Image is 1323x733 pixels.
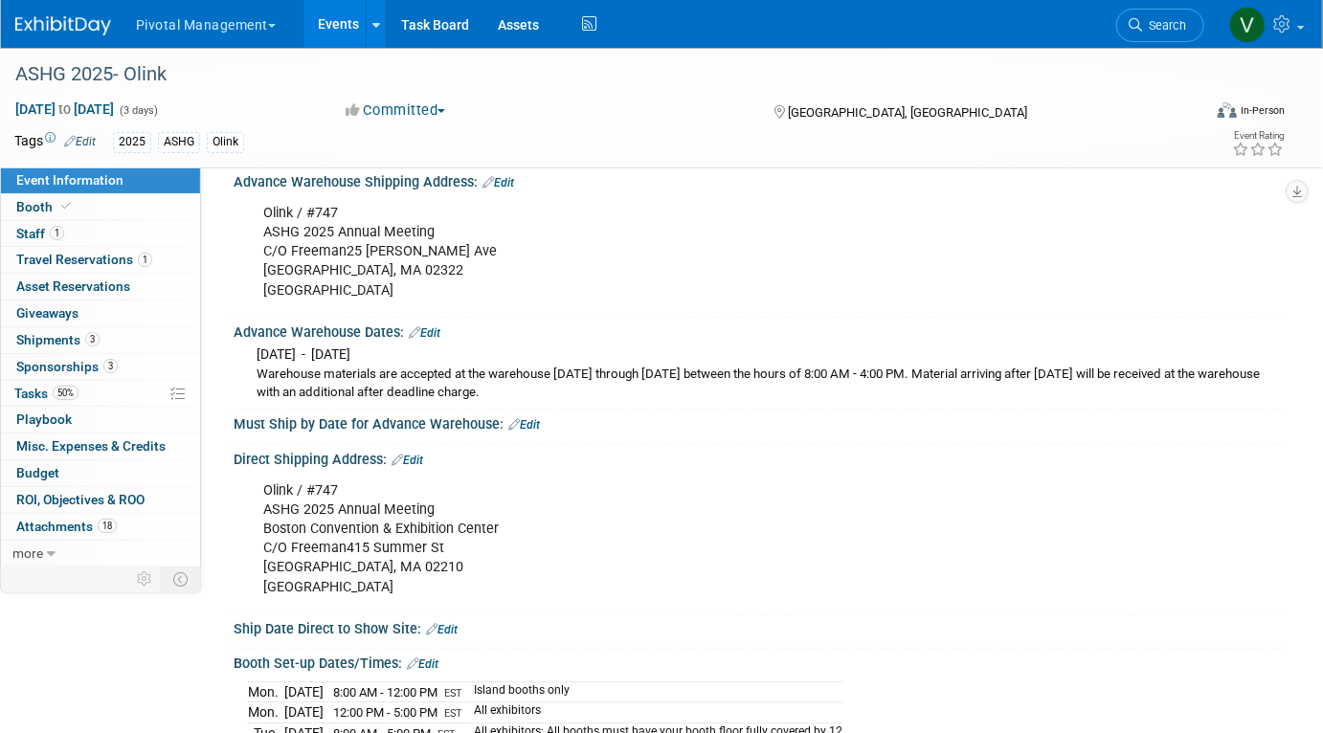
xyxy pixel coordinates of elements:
span: Tasks [14,386,78,401]
span: Event Information [16,172,123,188]
a: Search [1116,9,1204,42]
span: EST [444,687,462,700]
td: Personalize Event Tab Strip [128,566,162,591]
td: Toggle Event Tabs [162,566,201,591]
a: Playbook [1,407,200,433]
a: Staff1 [1,221,200,247]
a: Tasks50% [1,381,200,407]
span: 3 [85,332,100,346]
div: Advance Warehouse Dates: [234,318,1285,343]
span: ROI, Objectives & ROO [16,492,145,507]
span: 8:00 AM - 12:00 PM [333,685,437,700]
span: Search [1142,18,1186,33]
img: Format-Inperson.png [1218,102,1237,118]
a: Edit [392,454,423,467]
span: Misc. Expenses & Credits [16,438,166,454]
div: Olink / #747 ASHG 2025 Annual Meeting C/O Freeman25 [PERSON_NAME] Ave [GEOGRAPHIC_DATA], MA 02322... [250,194,1081,309]
img: Valerie Weld [1229,7,1266,43]
div: ASHG 2025- Olink [9,57,1177,92]
span: 18 [98,519,117,533]
td: Mon. [248,681,284,702]
a: Shipments3 [1,327,200,353]
span: 12:00 PM - 5:00 PM [333,705,437,720]
span: Booth [16,199,75,214]
a: Budget [1,460,200,486]
div: Direct Shipping Address: [234,445,1285,470]
span: 1 [50,226,64,240]
span: Giveaways [16,305,78,321]
div: ASHG [158,132,200,152]
div: In-Person [1240,103,1285,118]
div: Ship Date Direct to Show Site: [234,614,1285,639]
span: Sponsorships [16,359,118,374]
a: Edit [64,135,96,148]
span: (3 days) [118,104,158,117]
div: Booth Set-up Dates/Times: [234,649,1285,674]
span: Attachments [16,519,117,534]
a: Booth [1,194,200,220]
a: Misc. Expenses & Credits [1,433,200,459]
td: [DATE] [284,702,324,723]
div: 2025 [113,132,151,152]
a: Event Information [1,167,200,193]
div: Warehouse materials are accepted at the warehouse [DATE] through [DATE] between the hours of 8:00... [257,366,1270,402]
span: to [56,101,74,117]
a: Edit [426,623,458,636]
img: ExhibitDay [15,16,111,35]
a: Edit [508,418,540,432]
a: Edit [409,326,440,340]
span: Playbook [16,411,72,427]
div: Event Format [1097,100,1285,128]
td: Mon. [248,702,284,723]
span: Travel Reservations [16,252,152,267]
span: [DATE] [DATE] [14,100,115,118]
a: Travel Reservations1 [1,247,200,273]
div: Event Rating [1232,131,1284,141]
div: Must Ship by Date for Advance Warehouse: [234,410,1285,434]
td: [DATE] [284,681,324,702]
div: Olink / #747 ASHG 2025 Annual Meeting Boston Convention & Exhibition Center C/O Freeman415 Summer... [250,472,1081,606]
span: [DATE] - [DATE] [257,346,350,362]
i: Booth reservation complete [61,201,71,211]
span: Shipments [16,332,100,347]
span: 3 [103,359,118,373]
td: Island booths only [462,681,842,702]
div: Advance Warehouse Shipping Address: [234,167,1285,192]
span: EST [444,707,462,720]
span: more [12,545,43,561]
a: Edit [407,657,438,671]
a: more [1,541,200,566]
span: Asset Reservations [16,278,130,294]
span: 50% [53,386,78,400]
span: [GEOGRAPHIC_DATA], [GEOGRAPHIC_DATA] [789,105,1028,120]
span: 1 [138,253,152,267]
a: Edit [482,176,514,189]
td: Tags [14,131,96,153]
span: Budget [16,465,59,480]
a: Attachments18 [1,514,200,540]
div: Olink [207,132,244,152]
td: All exhibitors [462,702,842,723]
a: Giveaways [1,300,200,326]
a: Sponsorships3 [1,354,200,380]
a: Asset Reservations [1,274,200,300]
button: Committed [339,100,453,121]
a: ROI, Objectives & ROO [1,487,200,513]
span: Staff [16,226,64,241]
